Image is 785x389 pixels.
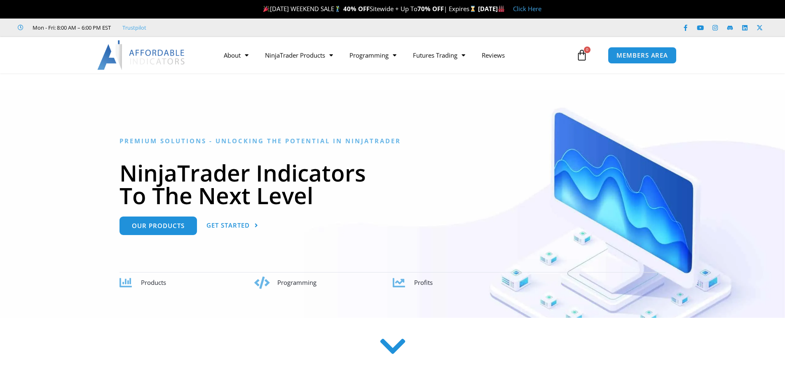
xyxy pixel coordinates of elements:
span: [DATE] WEEKEND SALE Sitewide + Up To | Expires [261,5,478,13]
span: MEMBERS AREA [616,52,668,58]
img: 🏌️‍♂️ [335,6,341,12]
a: Get Started [206,217,258,235]
span: Programming [277,278,316,287]
strong: 40% OFF [343,5,370,13]
span: Profits [414,278,433,287]
span: Mon - Fri: 8:00 AM – 6:00 PM EST [30,23,111,33]
h6: Premium Solutions - Unlocking the Potential in NinjaTrader [120,137,665,145]
a: About [216,46,257,65]
img: 🎉 [263,6,269,12]
strong: [DATE] [478,5,505,13]
h1: NinjaTrader Indicators To The Next Level [120,161,665,207]
a: Futures Trading [405,46,473,65]
img: 🏭 [498,6,504,12]
a: Reviews [473,46,513,65]
a: Trustpilot [122,23,146,33]
nav: Menu [216,46,574,65]
img: LogoAI | Affordable Indicators – NinjaTrader [97,40,186,70]
a: 0 [564,43,600,67]
span: Our Products [132,223,185,229]
a: Programming [341,46,405,65]
a: MEMBERS AREA [608,47,677,64]
a: Click Here [513,5,541,13]
span: Products [141,278,166,287]
a: NinjaTrader Products [257,46,341,65]
span: Get Started [206,222,250,228]
strong: 70% OFF [417,5,444,13]
span: 0 [584,47,591,53]
img: ⌛ [470,6,476,12]
a: Our Products [120,217,197,235]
